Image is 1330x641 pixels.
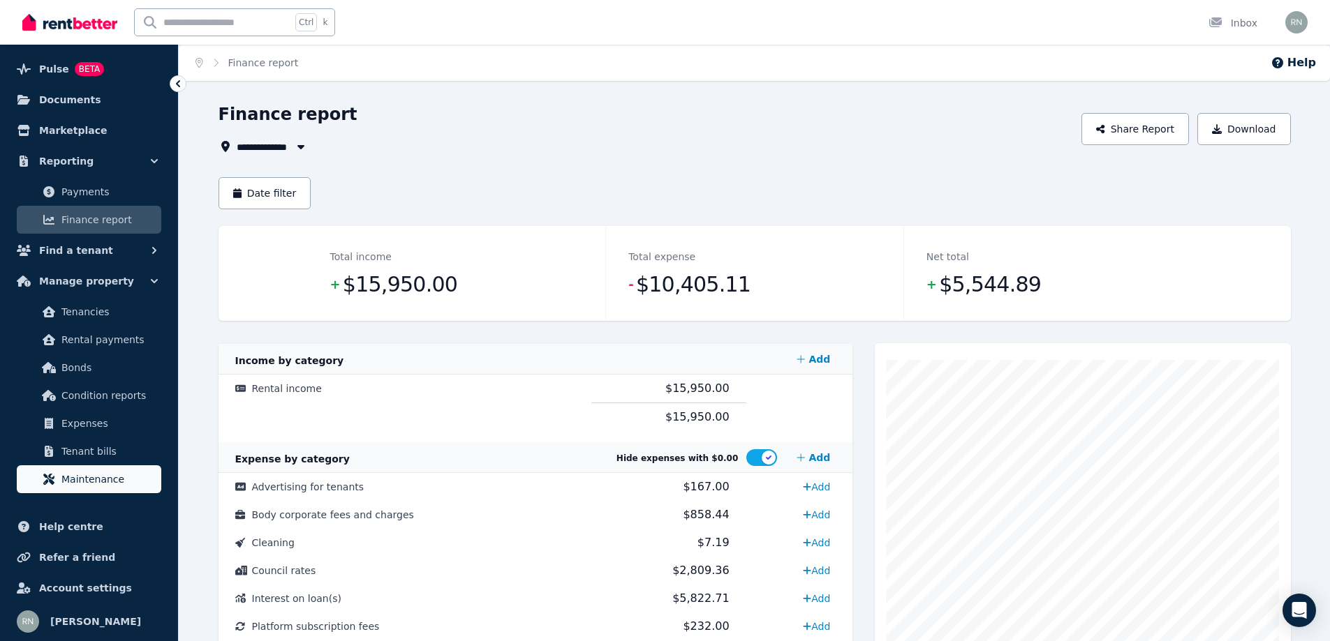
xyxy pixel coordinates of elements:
button: Reporting [11,147,167,175]
a: Add [797,615,836,638]
a: Add [797,476,836,498]
a: Help centre [11,513,167,541]
img: RentBetter [22,12,117,33]
span: Advertising for tenants [252,481,364,492]
a: Payments [17,178,161,206]
span: $2,809.36 [672,564,729,577]
a: Add [797,587,836,610]
span: Refer a friend [39,549,115,566]
a: Marketplace [11,116,167,144]
a: Refer a friend [11,543,167,571]
span: BETA [75,62,104,76]
a: Add [791,444,836,472]
span: $15,950.00 [665,382,730,395]
span: $15,950.00 [343,271,457,299]
dt: Net total [926,248,969,265]
button: Help [1271,54,1316,71]
span: Payments [61,183,156,200]
span: Help centre [39,518,103,535]
h1: Finance report [219,103,357,126]
a: Finance report [17,206,161,234]
span: Expense by category [235,453,350,465]
span: Condition reports [61,387,156,404]
a: Condition reports [17,382,161,409]
span: Tenancies [61,303,156,320]
a: Bonds [17,354,161,382]
span: $10,405.11 [636,271,751,299]
span: Bonds [61,359,156,376]
button: Find a tenant [11,236,167,264]
a: Expenses [17,409,161,437]
span: $858.44 [683,508,729,521]
span: Interest on loan(s) [252,593,341,604]
span: Ctrl [295,13,317,31]
span: $232.00 [683,619,729,633]
span: Find a tenant [39,242,113,259]
a: Finance report [228,57,299,68]
span: Rental payments [61,331,156,348]
img: Ross Nelson [1285,11,1308,33]
span: $5,822.71 [672,591,729,605]
dt: Total expense [628,248,695,265]
span: Finance report [61,211,156,228]
a: Add [797,531,836,554]
span: Account settings [39,580,132,596]
span: + [330,275,340,294]
span: Platform subscription fees [252,621,380,632]
a: Rental payments [17,326,161,354]
span: Manage property [39,273,134,289]
span: - [628,275,633,294]
button: Manage property [11,267,167,295]
span: Maintenance [61,471,156,488]
span: Tenant bills [61,443,156,460]
button: Date filter [219,177,311,209]
nav: Breadcrumb [179,45,315,81]
img: Ross Nelson [17,610,39,633]
span: k [323,17,327,28]
span: Expenses [61,415,156,432]
span: Body corporate fees and charges [252,509,414,520]
span: $167.00 [683,480,729,493]
span: $5,544.89 [939,271,1041,299]
span: Income by category [235,355,344,366]
span: Reporting [39,153,94,169]
span: Pulse [39,61,69,77]
span: [PERSON_NAME] [50,613,141,630]
a: Documents [11,86,167,114]
span: Cleaning [252,537,295,548]
a: Account settings [11,574,167,602]
dt: Total income [330,248,392,265]
button: Download [1197,113,1291,145]
span: Council rates [252,565,316,576]
span: Hide expenses with $0.00 [616,453,738,463]
span: Marketplace [39,122,107,139]
a: PulseBETA [11,55,167,83]
a: Add [791,345,836,373]
div: Inbox [1209,16,1257,30]
span: $7.19 [697,536,730,549]
span: Rental income [252,383,322,394]
a: Add [797,504,836,526]
span: $15,950.00 [665,410,730,423]
span: + [926,275,936,294]
a: Add [797,559,836,582]
a: Tenancies [17,298,161,326]
div: Open Intercom Messenger [1283,594,1316,627]
a: Tenant bills [17,437,161,465]
button: Share Report [1081,113,1189,145]
span: Documents [39,91,101,108]
a: Maintenance [17,465,161,493]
